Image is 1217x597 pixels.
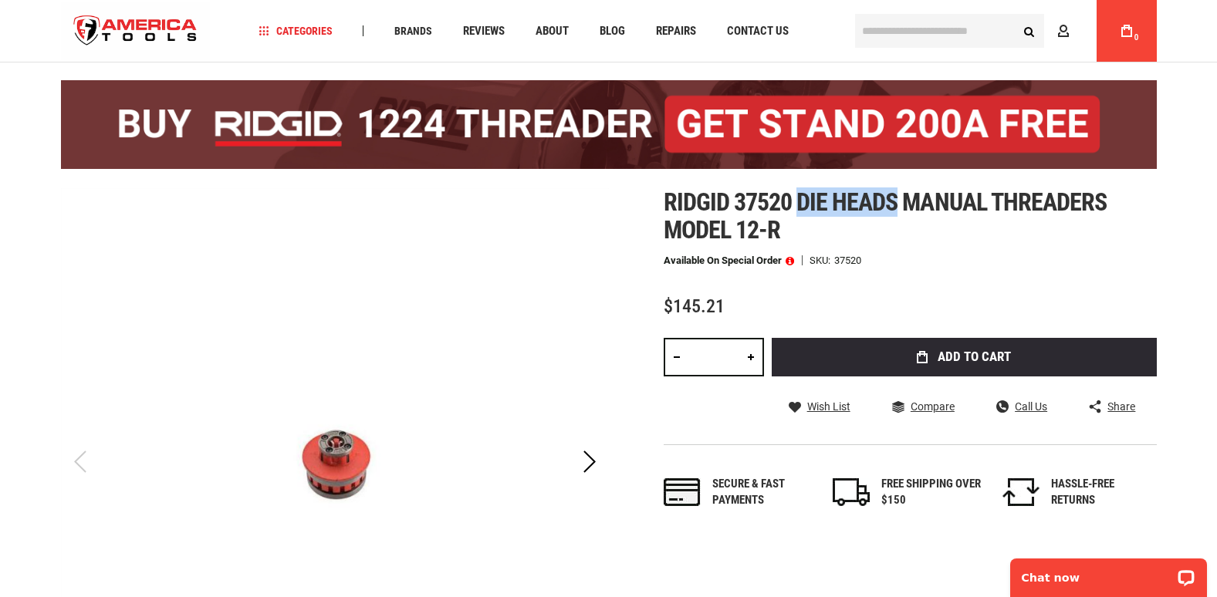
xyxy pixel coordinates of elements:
strong: SKU [810,255,834,265]
a: Contact Us [720,21,796,42]
span: Categories [259,25,333,36]
a: Repairs [649,21,703,42]
span: Reviews [463,25,505,37]
div: HASSLE-FREE RETURNS [1051,476,1151,509]
iframe: LiveChat chat widget [1000,548,1217,597]
span: Repairs [656,25,696,37]
button: Search [1015,16,1044,46]
span: Ridgid 37520 die heads manual threaders model 12-r [664,187,1107,245]
a: Brands [387,21,439,42]
a: Blog [593,21,632,42]
div: 37520 [834,255,861,265]
img: America Tools [61,2,211,60]
span: Brands [394,25,432,36]
a: About [529,21,576,42]
a: Reviews [456,21,512,42]
a: Categories [252,21,340,42]
span: Share [1107,401,1135,412]
span: $145.21 [664,295,725,317]
a: store logo [61,2,211,60]
img: returns [1002,478,1040,506]
span: About [536,25,569,37]
span: Wish List [807,401,850,412]
div: Secure & fast payments [712,476,813,509]
div: FREE SHIPPING OVER $150 [881,476,982,509]
a: Compare [892,400,955,413]
img: payments [664,478,701,506]
button: Add to Cart [772,338,1157,376]
a: Wish List [789,400,850,413]
span: Blog [600,25,625,37]
img: BOGO: Buy the RIDGID® 1224 Threader (26092), get the 92467 200A Stand FREE! [61,80,1157,169]
span: Add to Cart [938,350,1011,363]
img: shipping [833,478,870,506]
span: 0 [1134,33,1139,42]
a: Call Us [996,400,1047,413]
span: Compare [911,401,955,412]
span: Contact Us [727,25,789,37]
span: Call Us [1015,401,1047,412]
p: Available on Special Order [664,255,794,266]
